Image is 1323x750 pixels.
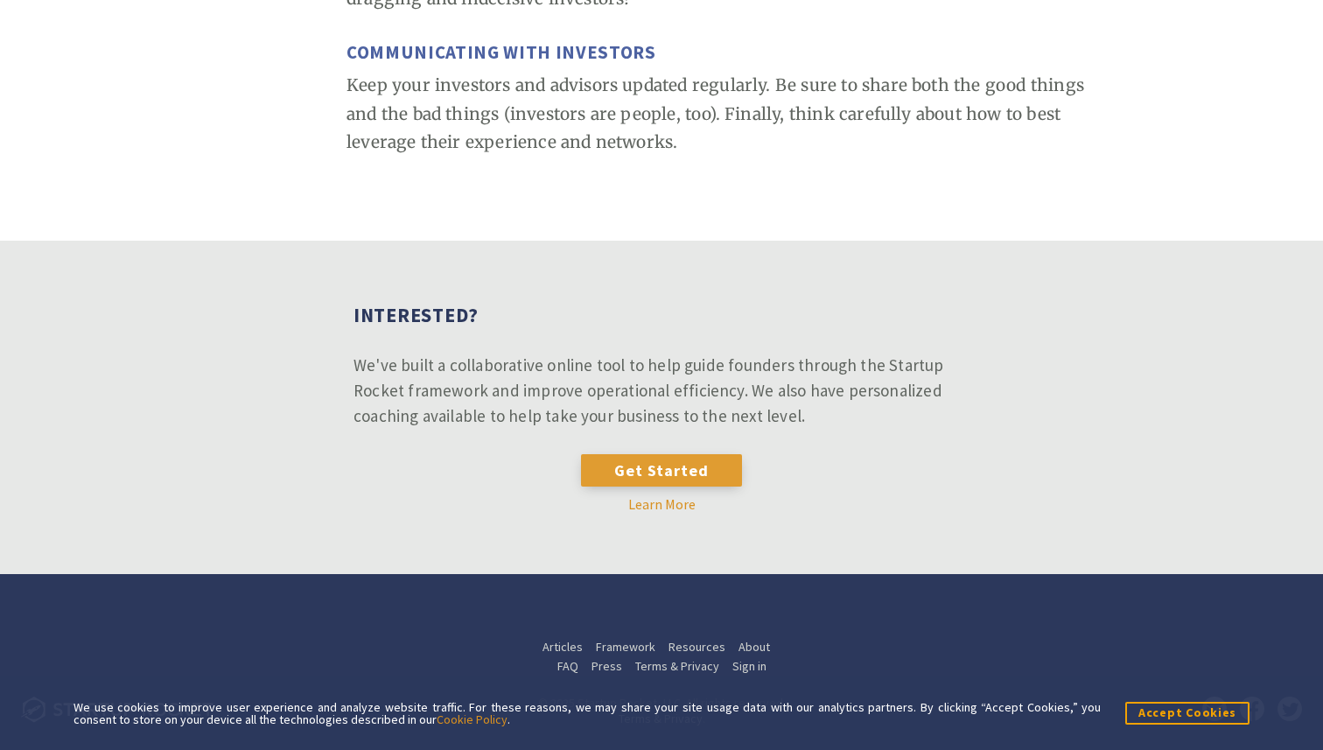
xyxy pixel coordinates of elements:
[353,353,969,429] p: We've built a collaborative online tool to help guide founders through the Startup Rocket framewo...
[557,656,578,676] a: FAQ
[668,637,725,657] a: Resources
[628,495,696,513] a: Learn More
[738,637,770,657] a: About
[635,656,719,676] a: Terms & Privacy
[591,656,622,676] a: Press
[1125,702,1249,724] button: Accept Cookies
[346,42,1085,64] h3: Communicating with investors
[346,71,1085,156] p: Keep your investors and advisors updated regularly. Be sure to share both the good things and the...
[353,304,969,327] h3: Interested?
[73,701,1101,725] div: We use cookies to improve user experience and analyze website traffic. For these reasons, we may ...
[581,454,743,486] a: Get Started
[542,637,583,657] a: Articles
[596,637,655,657] a: Framework
[732,656,766,676] a: Sign in
[437,711,507,727] a: Cookie Policy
